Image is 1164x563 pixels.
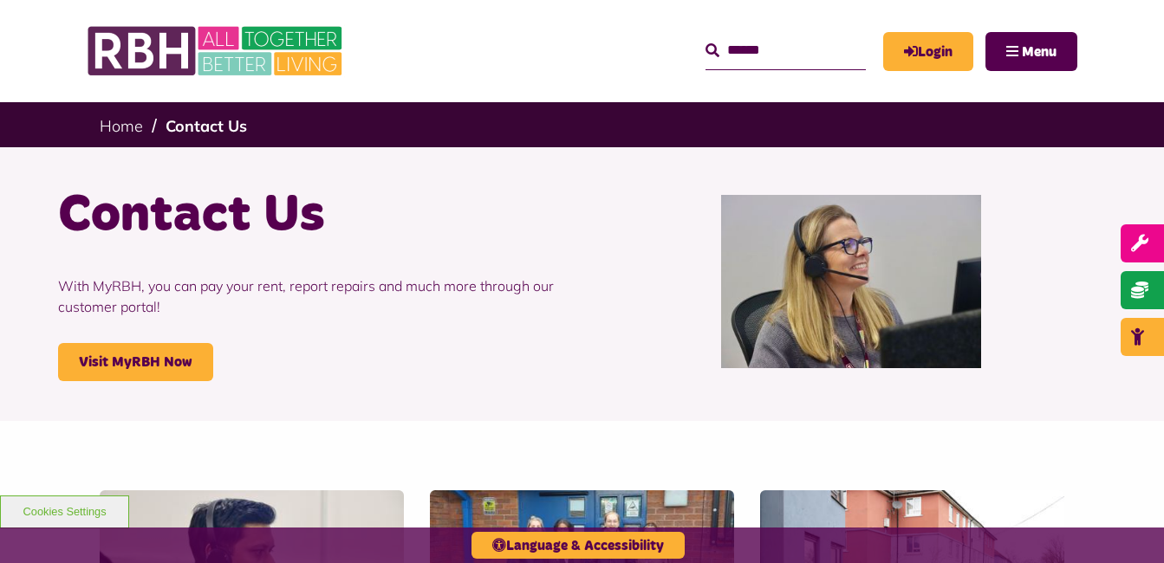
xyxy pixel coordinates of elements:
a: Home [100,116,143,136]
img: RBH [87,17,347,85]
a: Visit MyRBH Now [58,343,213,381]
a: MyRBH [883,32,973,71]
span: Menu [1022,45,1057,59]
iframe: Netcall Web Assistant for live chat [1086,485,1164,563]
a: Contact Us [166,116,247,136]
button: Navigation [985,32,1077,71]
img: Contact Centre February 2024 (1) [721,195,981,368]
h1: Contact Us [58,182,569,249]
button: Language & Accessibility [471,532,685,559]
p: With MyRBH, you can pay your rent, report repairs and much more through our customer portal! [58,249,569,343]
